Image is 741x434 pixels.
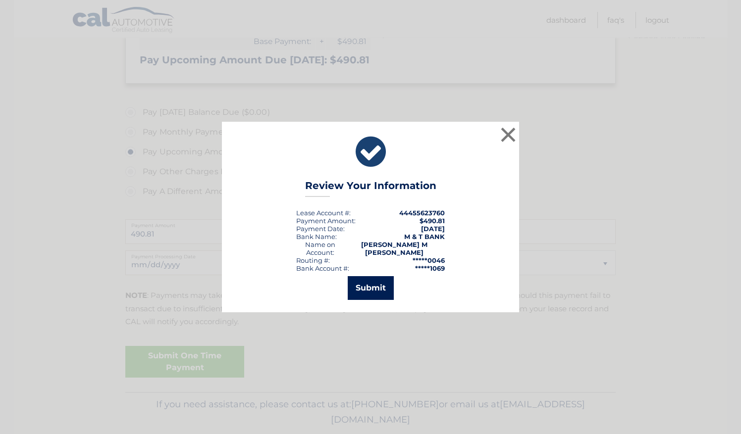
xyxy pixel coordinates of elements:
div: Bank Account #: [296,264,349,272]
strong: [PERSON_NAME] M [PERSON_NAME] [361,241,427,256]
div: Lease Account #: [296,209,351,217]
div: Routing #: [296,256,330,264]
button: × [498,125,518,145]
strong: M & T BANK [404,233,445,241]
div: Name on Account: [296,241,344,256]
span: $490.81 [420,217,445,225]
strong: 44455623760 [399,209,445,217]
h3: Review Your Information [305,180,436,197]
span: [DATE] [421,225,445,233]
div: Bank Name: [296,233,337,241]
div: Payment Amount: [296,217,356,225]
button: Submit [348,276,394,300]
span: Payment Date [296,225,343,233]
div: : [296,225,345,233]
